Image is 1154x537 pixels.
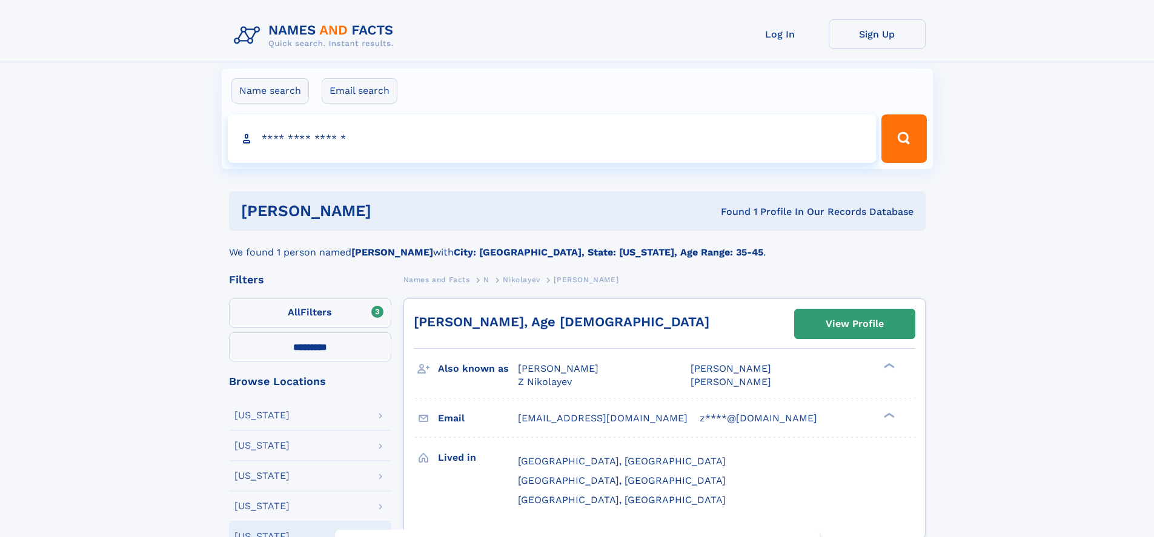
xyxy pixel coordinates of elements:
[229,376,391,387] div: Browse Locations
[234,501,290,511] div: [US_STATE]
[231,78,309,104] label: Name search
[229,274,391,285] div: Filters
[234,471,290,481] div: [US_STATE]
[795,309,915,338] a: View Profile
[454,246,763,258] b: City: [GEOGRAPHIC_DATA], State: [US_STATE], Age Range: 35-45
[483,275,489,284] span: N
[503,275,540,284] span: Nikolayev
[229,19,403,52] img: Logo Names and Facts
[881,114,926,163] button: Search Button
[322,78,397,104] label: Email search
[732,19,829,49] a: Log In
[503,272,540,287] a: Nikolayev
[438,408,518,429] h3: Email
[546,205,914,219] div: Found 1 Profile In Our Records Database
[228,114,877,163] input: search input
[483,272,489,287] a: N
[414,314,709,329] a: [PERSON_NAME], Age [DEMOGRAPHIC_DATA]
[351,246,433,258] b: [PERSON_NAME]
[288,306,300,318] span: All
[518,363,599,374] span: [PERSON_NAME]
[518,376,572,387] span: Z Nikolayev
[234,441,290,450] div: [US_STATE]
[691,376,771,387] span: [PERSON_NAME]
[881,411,895,419] div: ❯
[881,362,895,370] div: ❯
[826,310,884,338] div: View Profile
[438,447,518,468] h3: Lived in
[518,412,688,424] span: [EMAIL_ADDRESS][DOMAIN_NAME]
[234,410,290,420] div: [US_STATE]
[518,455,726,467] span: [GEOGRAPHIC_DATA], [GEOGRAPHIC_DATA]
[554,275,618,284] span: [PERSON_NAME]
[518,475,726,486] span: [GEOGRAPHIC_DATA], [GEOGRAPHIC_DATA]
[829,19,926,49] a: Sign Up
[241,203,546,219] h1: [PERSON_NAME]
[518,494,726,506] span: [GEOGRAPHIC_DATA], [GEOGRAPHIC_DATA]
[438,358,518,379] h3: Also known as
[403,272,470,287] a: Names and Facts
[229,231,926,260] div: We found 1 person named with .
[691,363,771,374] span: [PERSON_NAME]
[229,298,391,328] label: Filters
